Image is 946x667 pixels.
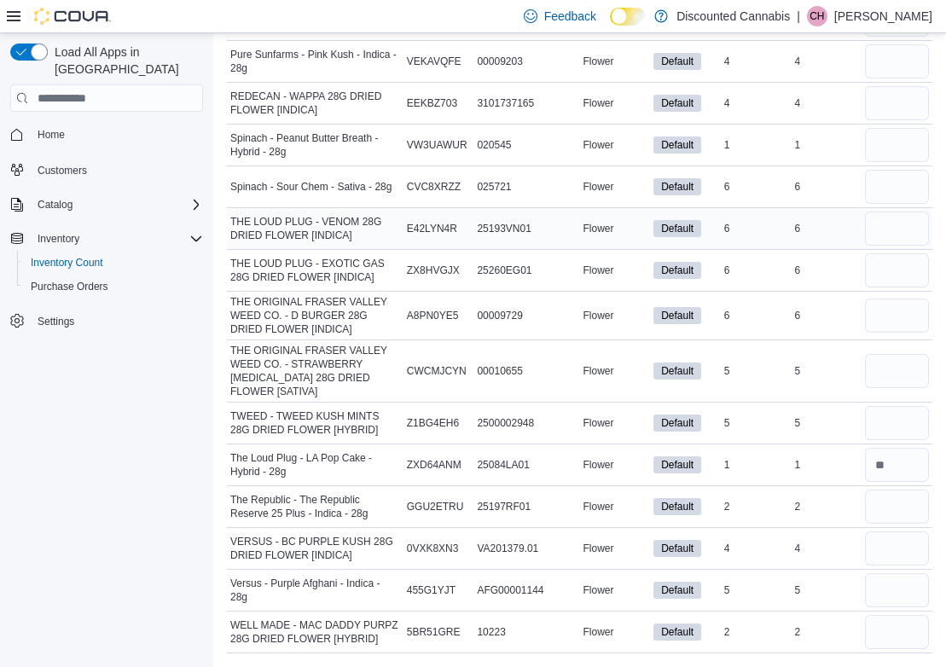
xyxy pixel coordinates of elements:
[792,51,862,72] div: 4
[653,540,701,557] span: Default
[473,93,579,113] div: 3101737165
[653,262,701,279] span: Default
[31,159,203,180] span: Customers
[31,280,108,293] span: Purchase Orders
[407,264,460,277] span: ZX8HVGJX
[31,194,203,215] span: Catalog
[473,218,579,239] div: 25193VN01
[407,416,459,430] span: Z1BG4EH6
[31,311,81,332] a: Settings
[792,580,862,600] div: 5
[583,458,613,472] span: Flower
[230,618,400,646] span: WELL MADE - MAC DADDY PURPZ 28G DRIED FLOWER [HYBRID]
[230,257,400,284] span: THE LOUD PLUG - EXOTIC GAS 28G DRIED FLOWER [INDICA]
[810,6,824,26] span: CH
[661,179,694,194] span: Default
[721,305,792,326] div: 6
[676,6,790,26] p: Discounted Cannabis
[230,180,392,194] span: Spinach - Sour Chem - Sativa - 28g
[230,344,400,398] span: THE ORIGINAL FRASER VALLEY WEED CO. - STRAWBERRY [MEDICAL_DATA] 28G DRIED FLOWER [SATIVA]
[792,538,862,559] div: 4
[721,361,792,381] div: 5
[473,361,579,381] div: 00010655
[721,622,792,642] div: 2
[583,583,613,597] span: Flower
[407,625,461,639] span: 5BR51GRE
[17,251,210,275] button: Inventory Count
[473,413,579,433] div: 2500002948
[721,177,792,197] div: 6
[721,260,792,281] div: 6
[407,458,461,472] span: ZXD64ANM
[653,582,701,599] span: Default
[661,221,694,236] span: Default
[661,308,694,323] span: Default
[3,122,210,147] button: Home
[407,309,459,322] span: A8PN0YE5
[407,542,459,555] span: 0VXK8XN3
[31,229,86,249] button: Inventory
[48,43,203,78] span: Load All Apps in [GEOGRAPHIC_DATA]
[38,128,65,142] span: Home
[721,496,792,517] div: 2
[31,125,72,145] a: Home
[661,363,694,379] span: Default
[792,455,862,475] div: 1
[17,275,210,299] button: Purchase Orders
[473,177,579,197] div: 025721
[230,577,400,604] span: Versus - Purple Afghani - Indica - 28g
[230,48,400,75] span: Pure Sunfarms - Pink Kush - Indica - 28g
[583,542,613,555] span: Flower
[834,6,932,26] p: [PERSON_NAME]
[473,260,579,281] div: 25260EG01
[721,218,792,239] div: 6
[583,96,613,110] span: Flower
[653,220,701,237] span: Default
[792,361,862,381] div: 5
[34,8,111,25] img: Cova
[792,218,862,239] div: 6
[473,538,579,559] div: VA201379.01
[661,583,694,598] span: Default
[583,416,613,430] span: Flower
[473,305,579,326] div: 00009729
[230,215,400,242] span: THE LOUD PLUG - VENOM 28G DRIED FLOWER [INDICA]
[653,95,701,112] span: Default
[721,413,792,433] div: 5
[31,229,203,249] span: Inventory
[661,624,694,640] span: Default
[230,295,400,336] span: THE ORIGINAL FRASER VALLEY WEED CO. - D BURGER 28G DRIED FLOWER [INDICA]
[653,623,701,641] span: Default
[473,580,579,600] div: AFG00001144
[473,135,579,155] div: 020545
[653,53,701,70] span: Default
[473,51,579,72] div: 00009203
[792,260,862,281] div: 6
[583,55,613,68] span: Flower
[407,96,457,110] span: EEKBZ703
[230,131,400,159] span: Spinach - Peanut Butter Breath - Hybrid - 28g
[583,222,613,235] span: Flower
[3,227,210,251] button: Inventory
[661,541,694,556] span: Default
[230,493,400,520] span: The Republic - The Republic Reserve 25 Plus - Indica - 28g
[3,309,210,333] button: Settings
[583,625,613,639] span: Flower
[583,138,613,152] span: Flower
[38,198,73,212] span: Catalog
[38,315,74,328] span: Settings
[230,90,400,117] span: REDECAN - WAPPA 28G DRIED FLOWER [INDICA]
[792,305,862,326] div: 6
[10,115,203,378] nav: Complex example
[653,415,701,432] span: Default
[792,177,862,197] div: 6
[792,135,862,155] div: 1
[797,6,800,26] p: |
[3,193,210,217] button: Catalog
[721,51,792,72] div: 4
[583,309,613,322] span: Flower
[473,496,579,517] div: 25197RF01
[31,256,103,270] span: Inventory Count
[24,252,203,273] span: Inventory Count
[721,93,792,113] div: 4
